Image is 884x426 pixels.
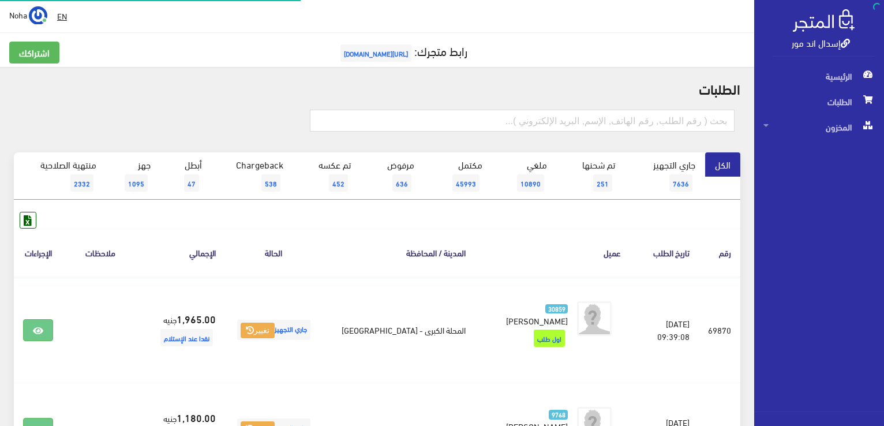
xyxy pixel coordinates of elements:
a: المخزون [754,114,884,140]
button: تغيير [241,323,275,339]
a: الكل [705,152,740,177]
span: 47 [184,174,199,192]
strong: 1,965.00 [177,311,216,326]
a: أبطل47 [160,152,212,200]
a: رابط متجرك:[URL][DOMAIN_NAME] [338,40,467,61]
span: 1095 [125,174,148,192]
td: المحلة الكبرى - [GEOGRAPHIC_DATA] [323,277,475,383]
td: [DATE] 09:39:08 [630,277,699,383]
th: اﻹجمالي [138,229,225,276]
span: الرئيسية [763,63,875,89]
span: Noha [9,8,27,22]
h2: الطلبات [14,81,740,96]
input: بحث ( رقم الطلب, رقم الهاتف, الإسم, البريد اﻹلكتروني )... [310,110,735,132]
span: 9768 [549,410,568,420]
span: جاري التجهيز [237,320,310,340]
span: 251 [593,174,612,192]
span: 452 [329,174,348,192]
span: نقدا عند الإستلام [160,329,213,346]
td: جنيه [138,277,225,383]
a: مكتمل45993 [424,152,492,200]
a: منتهية الصلاحية2332 [14,152,106,200]
span: [URL][DOMAIN_NAME] [340,44,411,62]
th: ملاحظات [62,229,138,276]
iframe: Drift Widget Chat Controller [14,347,58,391]
a: الرئيسية [754,63,884,89]
span: 30859 [545,304,568,314]
a: جاري التجهيز7636 [625,152,705,200]
img: . [793,9,855,32]
span: 7636 [669,174,692,192]
span: [PERSON_NAME] [506,312,568,328]
span: اول طلب [534,330,565,347]
a: إسدال اند مور [792,34,850,51]
span: 2332 [70,174,93,192]
td: 69870 [699,277,740,383]
span: 538 [261,174,280,192]
span: 45993 [452,174,480,192]
a: اشتراكك [9,42,59,63]
th: عميل [475,229,630,276]
a: EN [53,6,72,27]
span: 10890 [517,174,544,192]
th: رقم [699,229,740,276]
span: المخزون [763,114,875,140]
span: الطلبات [763,89,875,114]
a: تم عكسه452 [293,152,361,200]
a: Chargeback538 [212,152,293,200]
img: avatar.png [577,301,612,336]
a: الطلبات [754,89,884,114]
a: تم شحنها251 [557,152,625,200]
a: 30859 [PERSON_NAME] [493,301,568,327]
strong: 1,180.00 [177,410,216,425]
th: الإجراءات [14,229,62,276]
a: ... Noha [9,6,47,24]
th: الحالة [225,229,323,276]
th: المدينة / المحافظة [323,229,475,276]
img: ... [29,6,47,25]
th: تاريخ الطلب [630,229,699,276]
a: جهز1095 [106,152,160,200]
u: EN [57,9,67,23]
a: ملغي10890 [492,152,557,200]
a: مرفوض636 [361,152,424,200]
span: 636 [392,174,411,192]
